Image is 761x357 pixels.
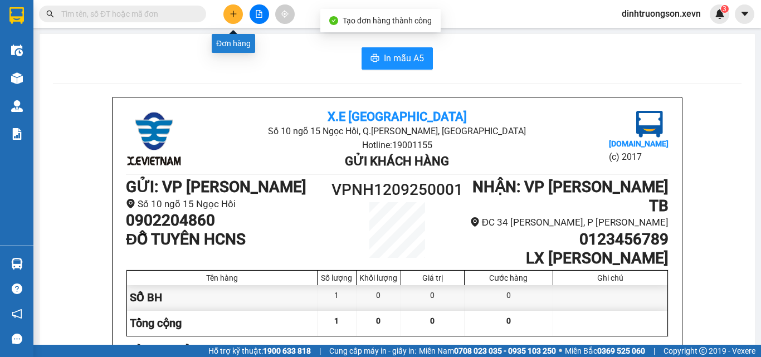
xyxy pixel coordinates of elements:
[328,110,467,124] b: X.E [GEOGRAPHIC_DATA]
[126,211,329,230] h1: 0902204860
[735,4,754,24] button: caret-down
[12,334,22,344] span: message
[467,273,550,282] div: Cước hàng
[329,178,465,202] h1: VPNH1209250001
[212,34,255,53] div: Đơn hàng
[715,9,725,19] img: icon-new-feature
[465,285,553,310] div: 0
[11,258,23,270] img: warehouse-icon
[250,4,269,24] button: file-add
[723,5,726,13] span: 3
[454,346,556,355] strong: 0708 023 035 - 0935 103 250
[609,150,669,164] li: (c) 2017
[419,345,556,357] span: Miền Nam
[721,5,729,13] sup: 3
[470,217,480,227] span: environment
[613,7,710,21] span: dinhtruongson.xevn
[329,345,416,357] span: Cung cấp máy in - giấy in:
[506,316,511,325] span: 0
[343,16,432,25] span: Tạo đơn hàng thành công
[384,51,424,65] span: In mẫu A5
[130,273,314,282] div: Tên hàng
[636,111,663,138] img: logo.jpg
[126,199,135,208] span: environment
[275,4,295,24] button: aim
[9,7,24,24] img: logo-vxr
[565,345,645,357] span: Miền Bắc
[281,10,289,18] span: aim
[559,349,562,353] span: ⚪️
[130,316,182,330] span: Tổng cộng
[11,100,23,112] img: warehouse-icon
[362,47,433,70] button: printerIn mẫu A5
[376,316,380,325] span: 0
[334,316,339,325] span: 1
[126,178,306,196] b: GỬI : VP [PERSON_NAME]
[653,345,655,357] span: |
[127,285,318,310] div: SỔ BH
[430,316,435,325] span: 0
[699,347,707,355] span: copyright
[465,230,669,249] h1: 0123456789
[465,215,669,230] li: ĐC 34 [PERSON_NAME], P [PERSON_NAME]
[465,249,669,268] h1: LX [PERSON_NAME]
[472,178,669,215] b: NHẬN : VP [PERSON_NAME] TB
[12,309,22,319] span: notification
[126,197,329,212] li: Số 10 ngõ 15 Ngọc Hồi
[320,273,353,282] div: Số lượng
[11,128,23,140] img: solution-icon
[404,273,461,282] div: Giá trị
[223,4,243,24] button: plus
[11,45,23,56] img: warehouse-icon
[401,285,465,310] div: 0
[126,230,329,249] h1: ĐỖ TUYÊN HCNS
[12,283,22,294] span: question-circle
[357,285,401,310] div: 0
[11,72,23,84] img: warehouse-icon
[216,138,578,152] li: Hotline: 19001155
[318,285,357,310] div: 1
[46,10,54,18] span: search
[740,9,750,19] span: caret-down
[126,111,182,167] img: logo.jpg
[61,8,193,20] input: Tìm tên, số ĐT hoặc mã đơn
[208,345,311,357] span: Hỗ trợ kỹ thuật:
[359,273,398,282] div: Khối lượng
[216,124,578,138] li: Số 10 ngõ 15 Ngọc Hồi, Q.[PERSON_NAME], [GEOGRAPHIC_DATA]
[319,345,321,357] span: |
[345,154,449,168] b: Gửi khách hàng
[255,10,263,18] span: file-add
[263,346,311,355] strong: 1900 633 818
[609,139,669,148] b: [DOMAIN_NAME]
[556,273,665,282] div: Ghi chú
[329,16,338,25] span: check-circle
[597,346,645,355] strong: 0369 525 060
[370,53,379,64] span: printer
[230,10,237,18] span: plus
